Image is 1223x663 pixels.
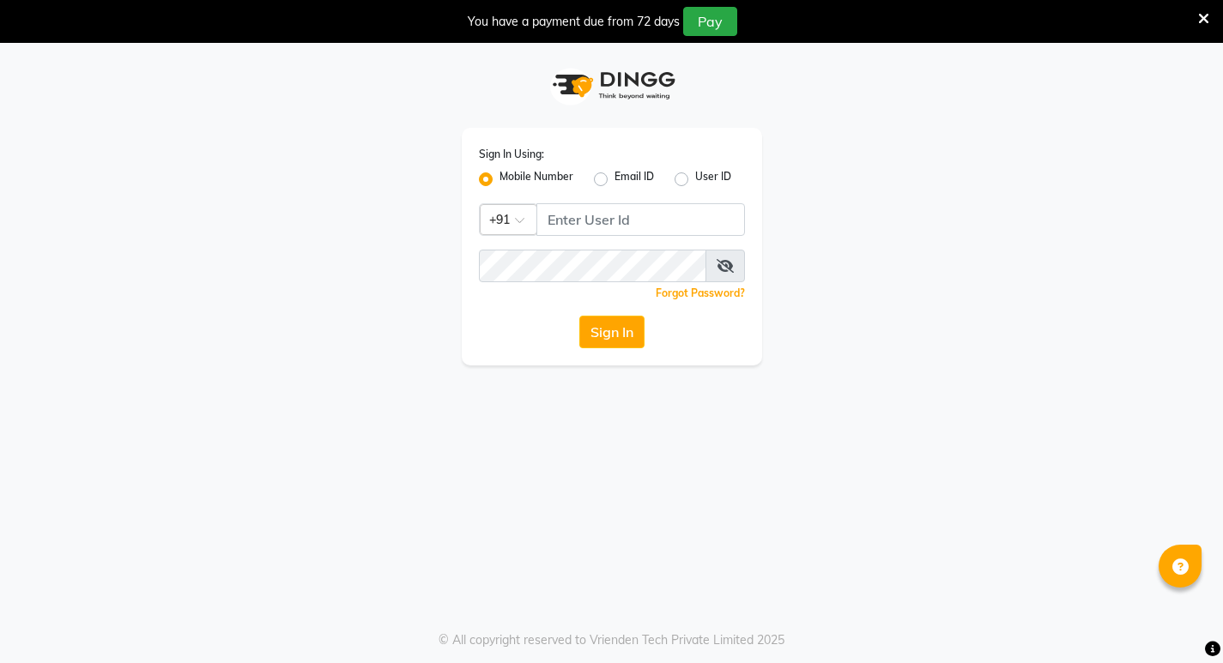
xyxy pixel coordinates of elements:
[536,203,745,236] input: Username
[683,7,737,36] button: Pay
[579,316,645,348] button: Sign In
[543,60,681,111] img: logo1.svg
[468,13,680,31] div: You have a payment due from 72 days
[615,169,654,190] label: Email ID
[1151,594,1206,646] iframe: chat widget
[656,286,745,299] a: Forgot Password?
[695,169,731,190] label: User ID
[479,250,706,282] input: Username
[499,169,573,190] label: Mobile Number
[479,147,544,162] label: Sign In Using:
